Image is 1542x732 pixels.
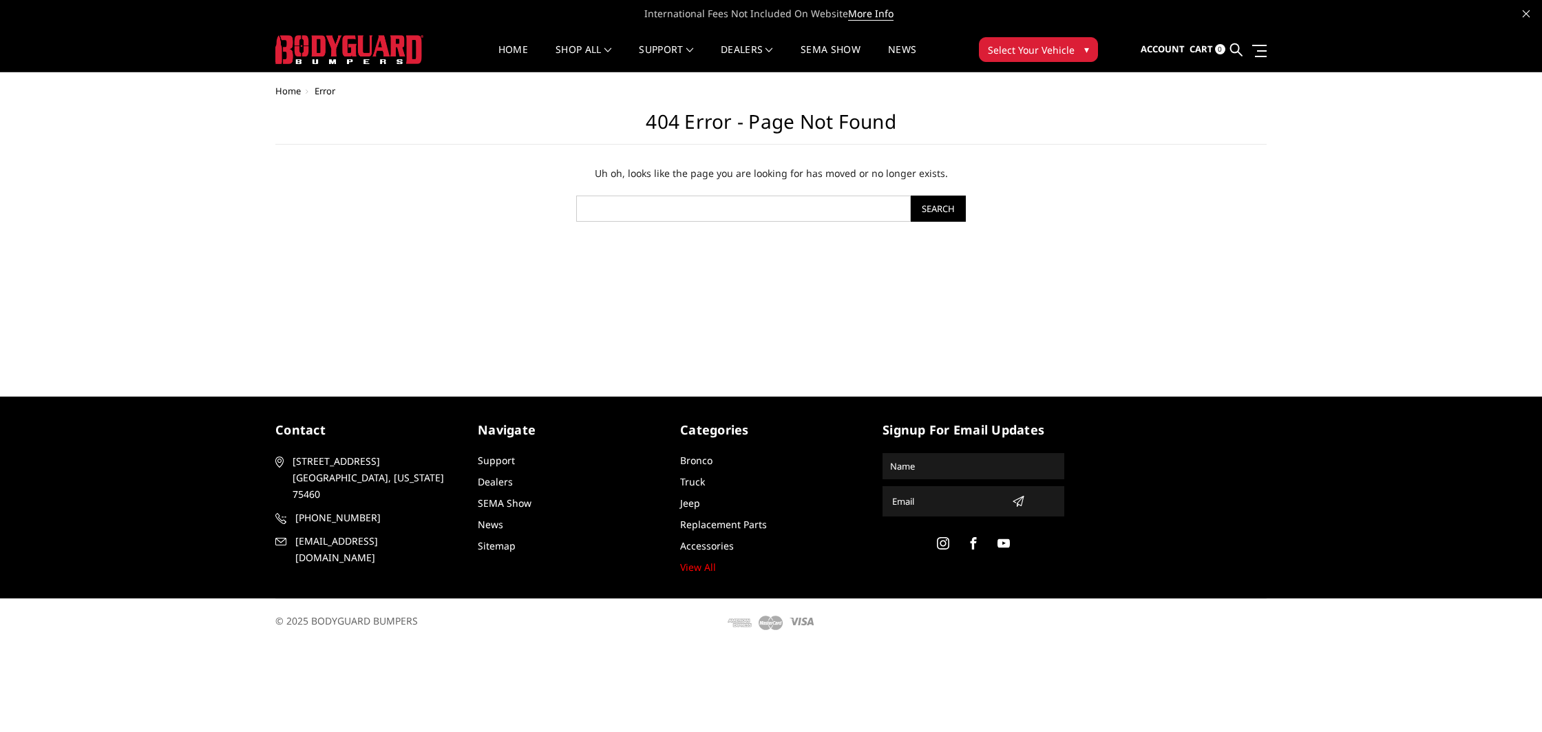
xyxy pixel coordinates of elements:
img: BODYGUARD BUMPERS [275,35,423,64]
h5: Navigate [478,421,659,439]
span: 0 [1215,44,1225,54]
a: Replacement Parts [680,518,767,531]
input: Email [887,490,1006,512]
h5: signup for email updates [883,421,1064,439]
a: View All [680,561,716,574]
span: Account [1141,43,1185,55]
h1: 404 Error - Page not found [275,110,1267,145]
span: Error [315,85,335,97]
a: Bronco [680,454,712,467]
h5: Categories [680,421,862,439]
a: Support [639,45,693,72]
a: SEMA Show [478,496,531,510]
a: Home [275,85,301,97]
a: Cart 0 [1190,31,1225,68]
a: Truck [680,475,705,488]
a: [EMAIL_ADDRESS][DOMAIN_NAME] [275,533,457,566]
a: Dealers [721,45,773,72]
span: [PHONE_NUMBER] [295,510,455,526]
span: © 2025 BODYGUARD BUMPERS [275,614,418,627]
a: SEMA Show [801,45,860,72]
a: Dealers [478,475,513,488]
a: [PHONE_NUMBER] [275,510,457,526]
a: Account [1141,31,1185,68]
input: Name [885,455,1062,477]
a: Home [498,45,528,72]
a: Support [478,454,515,467]
button: Select Your Vehicle [979,37,1098,62]
span: Cart [1190,43,1213,55]
a: shop all [556,45,611,72]
p: Uh oh, looks like the page you are looking for has moved or no longer exists. [446,165,1096,182]
a: Sitemap [478,539,516,552]
a: Accessories [680,539,734,552]
a: News [888,45,916,72]
span: [STREET_ADDRESS] [GEOGRAPHIC_DATA], [US_STATE] 75460 [293,453,452,503]
a: Jeep [680,496,700,510]
span: [EMAIL_ADDRESS][DOMAIN_NAME] [295,533,455,566]
a: News [478,518,503,531]
h5: contact [275,421,457,439]
input: Search [911,196,966,222]
span: ▾ [1084,42,1089,56]
a: More Info [848,7,894,21]
span: Select Your Vehicle [988,43,1075,57]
